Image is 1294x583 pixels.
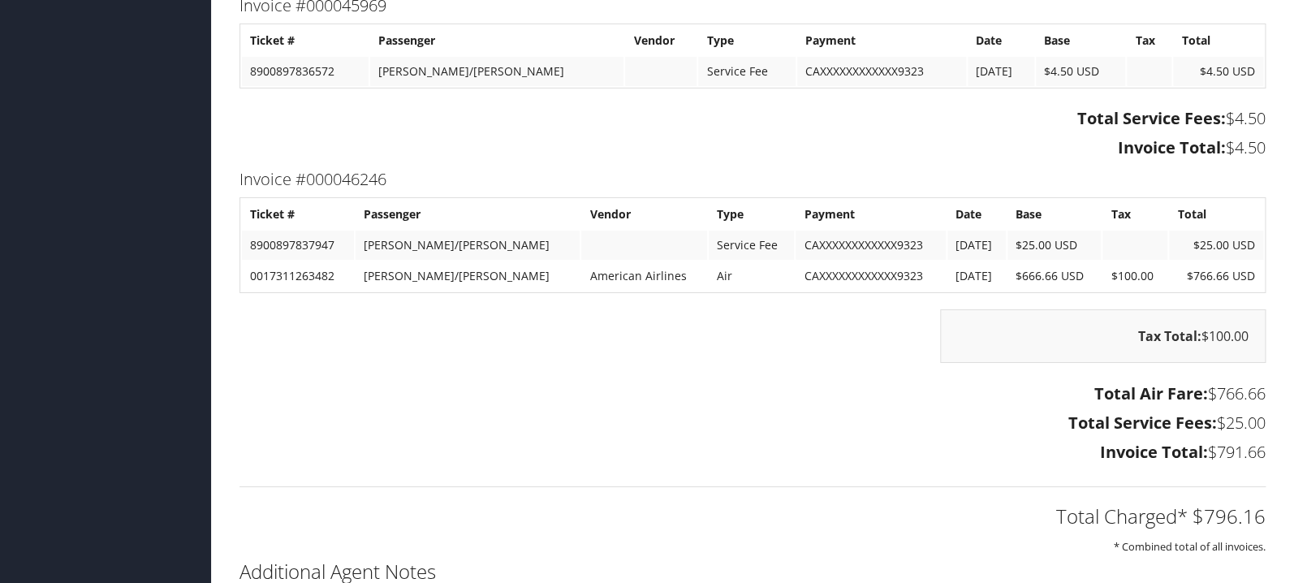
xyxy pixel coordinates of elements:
th: Passenger [356,200,580,229]
td: [PERSON_NAME]/[PERSON_NAME] [356,231,580,260]
td: Air [709,261,795,291]
td: $4.50 USD [1036,57,1126,86]
th: Vendor [581,200,706,229]
td: $100.00 [1102,261,1167,291]
h2: Total Charged* $796.16 [239,503,1266,530]
strong: Total Service Fees: [1068,412,1217,434]
td: [DATE] [947,231,1006,260]
td: [DATE] [968,57,1034,86]
th: Date [968,26,1034,55]
td: CAXXXXXXXXXXXX9323 [797,57,966,86]
td: [PERSON_NAME]/[PERSON_NAME] [370,57,624,86]
td: CAXXXXXXXXXXXX9323 [796,261,945,291]
th: Vendor [625,26,697,55]
th: Date [947,200,1006,229]
td: CAXXXXXXXXXXXX9323 [796,231,945,260]
td: 8900897837947 [242,231,354,260]
th: Passenger [370,26,624,55]
td: Service Fee [709,231,795,260]
td: $666.66 USD [1007,261,1102,291]
strong: Total Service Fees: [1077,107,1226,129]
td: $4.50 USD [1173,57,1263,86]
h3: $766.66 [239,382,1266,405]
h3: $4.50 [239,136,1266,159]
div: $100.00 [940,309,1266,363]
td: $25.00 USD [1169,231,1263,260]
td: 0017311263482 [242,261,354,291]
td: American Airlines [581,261,706,291]
td: $766.66 USD [1169,261,1263,291]
strong: Invoice Total: [1118,136,1226,158]
th: Total [1173,26,1263,55]
td: $25.00 USD [1007,231,1102,260]
td: [DATE] [947,261,1006,291]
h3: $791.66 [239,441,1266,464]
h3: $4.50 [239,107,1266,130]
th: Type [709,200,795,229]
th: Tax [1127,26,1171,55]
h3: $25.00 [239,412,1266,434]
strong: Invoice Total: [1100,441,1208,463]
th: Base [1036,26,1126,55]
th: Total [1169,200,1263,229]
td: 8900897836572 [242,57,369,86]
td: Service Fee [698,57,795,86]
th: Payment [796,200,945,229]
small: * Combined total of all invoices. [1114,539,1266,554]
th: Ticket # [242,200,354,229]
strong: Tax Total: [1138,327,1201,345]
td: [PERSON_NAME]/[PERSON_NAME] [356,261,580,291]
th: Payment [797,26,966,55]
strong: Total Air Fare: [1094,382,1208,404]
th: Tax [1102,200,1167,229]
th: Ticket # [242,26,369,55]
th: Type [698,26,795,55]
h3: Invoice #000046246 [239,168,1266,191]
th: Base [1007,200,1102,229]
